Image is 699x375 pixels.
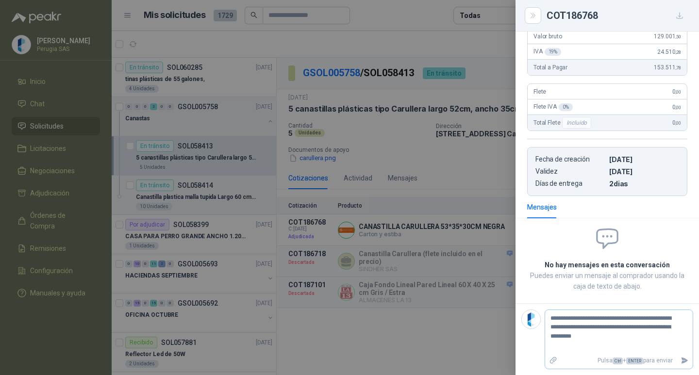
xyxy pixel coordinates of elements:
[675,120,681,126] span: ,00
[533,48,561,56] span: IVA
[675,105,681,110] span: ,00
[672,104,681,111] span: 0
[672,119,681,126] span: 0
[677,352,693,369] button: Enviar
[547,8,687,23] div: COT186768
[527,202,557,212] div: Mensajes
[535,167,605,176] p: Validez
[527,270,687,292] p: Puedes enviar un mensaje al comprador usando la caja de texto de abajo.
[545,352,562,369] label: Adjuntar archivos
[533,88,546,95] span: Flete
[533,103,573,111] span: Flete IVA
[613,358,623,364] span: Ctrl
[522,310,540,328] img: Company Logo
[654,33,681,40] span: 129.001
[545,48,562,56] div: 19 %
[527,260,687,270] h2: No hay mensajes en esta conversación
[533,33,562,40] span: Valor bruto
[672,88,681,95] span: 0
[527,10,539,21] button: Close
[562,117,591,129] div: Incluido
[535,155,605,163] p: Fecha de creación
[609,167,679,176] p: [DATE]
[562,352,677,369] p: Pulsa + para enviar
[609,179,679,188] p: 2 dias
[675,65,681,70] span: ,78
[657,49,681,55] span: 24.510
[535,179,605,188] p: Días de entrega
[609,155,679,163] p: [DATE]
[533,64,567,71] span: Total a Pagar
[675,34,681,39] span: ,50
[675,89,681,95] span: ,00
[533,117,593,129] span: Total Flete
[559,103,573,111] div: 0 %
[654,64,681,71] span: 153.511
[675,49,681,55] span: ,28
[626,358,643,364] span: ENTER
